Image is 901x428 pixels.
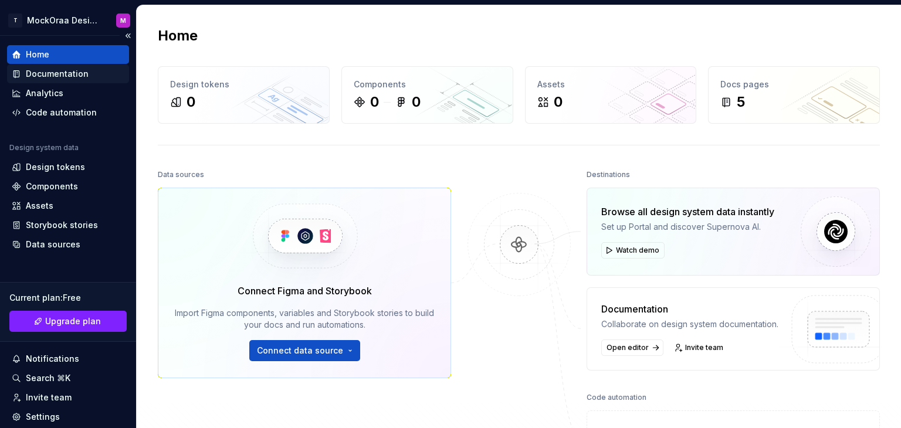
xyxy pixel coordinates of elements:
a: Design tokens0 [158,66,330,124]
div: Data sources [158,167,204,183]
span: Upgrade plan [45,315,101,327]
a: Invite team [670,339,729,356]
div: 0 [187,93,195,111]
button: Collapse sidebar [120,28,136,44]
div: M [120,16,126,25]
div: Storybook stories [26,219,98,231]
div: Design system data [9,143,79,152]
button: Notifications [7,349,129,368]
div: Docs pages [720,79,868,90]
div: Collaborate on design system documentation. [601,318,778,330]
div: Components [26,181,78,192]
a: Components [7,177,129,196]
div: Connect Figma and Storybook [238,284,372,298]
span: Invite team [685,343,723,352]
h2: Home [158,26,198,45]
div: MockOraa Design Materals [27,15,102,26]
div: Documentation [26,68,89,80]
div: 0 [412,93,421,111]
div: Code automation [26,107,97,118]
div: Browse all design system data instantly [601,205,774,219]
a: Open editor [601,339,663,356]
button: Watch demo [601,242,665,259]
button: TMockOraa Design MateralsM [2,8,134,33]
div: Analytics [26,87,63,99]
div: Import Figma components, variables and Storybook stories to build your docs and run automations. [175,307,434,331]
div: Data sources [26,239,80,250]
a: Docs pages5 [708,66,880,124]
div: Design tokens [26,161,85,173]
div: Invite team [26,392,72,403]
a: Upgrade plan [9,311,127,332]
div: Search ⌘K [26,372,70,384]
div: Settings [26,411,60,423]
span: Open editor [607,343,649,352]
div: Assets [26,200,53,212]
button: Connect data source [249,340,360,361]
div: Home [26,49,49,60]
a: Invite team [7,388,129,407]
div: Notifications [26,353,79,365]
div: 0 [554,93,563,111]
a: Settings [7,407,129,426]
a: Components00 [341,66,513,124]
div: Assets [537,79,685,90]
div: Code automation [587,389,646,406]
button: Search ⌘K [7,369,129,388]
div: Components [354,79,501,90]
div: T [8,13,22,28]
div: Current plan : Free [9,292,127,304]
span: Watch demo [616,246,659,255]
div: Destinations [587,167,630,183]
span: Connect data source [257,345,343,356]
a: Analytics [7,84,129,103]
a: Design tokens [7,158,129,176]
div: Set up Portal and discover Supernova AI. [601,221,774,233]
a: Assets0 [525,66,697,124]
div: Documentation [601,302,778,316]
a: Assets [7,196,129,215]
a: Code automation [7,103,129,122]
a: Storybook stories [7,216,129,235]
a: Data sources [7,235,129,254]
div: Design tokens [170,79,317,90]
a: Home [7,45,129,64]
div: 5 [737,93,745,111]
a: Documentation [7,64,129,83]
div: 0 [370,93,379,111]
